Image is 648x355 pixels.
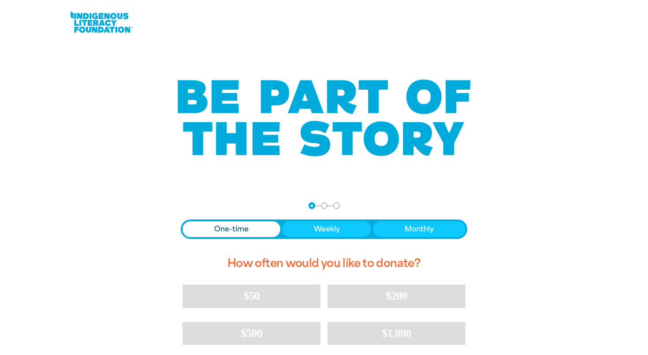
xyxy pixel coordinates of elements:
[386,289,407,302] span: $200
[282,221,372,237] button: Weekly
[170,62,478,174] img: Be part of the story
[181,249,467,278] h2: How often would you like to donate?
[382,327,411,340] span: $1,000
[373,221,466,237] button: Monthly
[214,224,249,234] span: One-time
[321,202,328,209] button: Navigate to step 2 of 3 to enter your details
[328,322,466,345] button: $1,000
[309,202,315,209] button: Navigate to step 1 of 3 to enter your donation amount
[328,285,466,307] button: $200
[333,202,340,209] button: Navigate to step 3 of 3 to enter your payment details
[182,285,320,307] button: $50
[314,224,340,234] span: Weekly
[181,220,467,239] div: Donation frequency
[182,322,320,345] button: $500
[241,327,262,340] span: $500
[182,221,280,237] button: One-time
[405,224,434,234] span: Monthly
[243,289,259,302] span: $50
